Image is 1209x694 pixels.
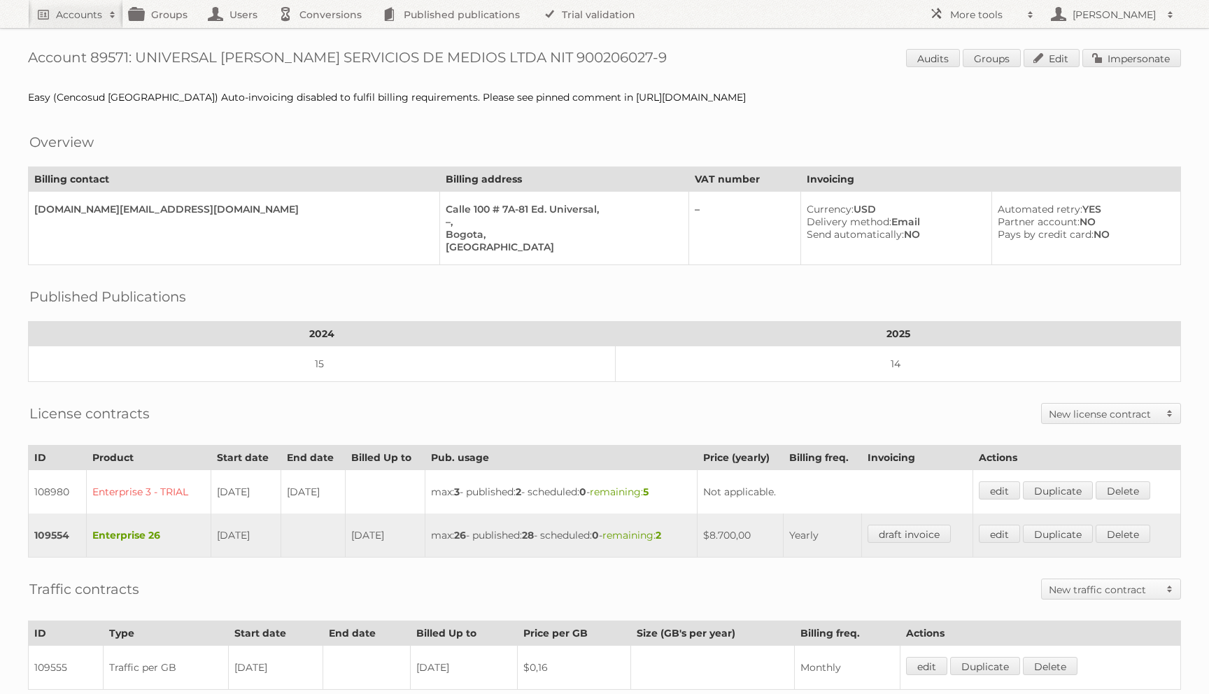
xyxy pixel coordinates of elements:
[446,203,677,215] div: Calle 100 # 7A-81 Ed. Universal,
[698,470,973,514] td: Not applicable.
[998,228,1169,241] div: NO
[56,8,102,22] h2: Accounts
[446,228,677,241] div: Bogota,
[29,403,150,424] h2: License contracts
[323,621,411,646] th: End date
[794,621,900,646] th: Billing freq.
[1069,8,1160,22] h2: [PERSON_NAME]
[1096,525,1150,543] a: Delete
[281,446,345,470] th: End date
[688,192,800,265] td: –
[103,646,229,690] td: Traffic per GB
[900,621,1181,646] th: Actions
[807,215,891,228] span: Delivery method:
[29,514,87,558] td: 109554
[807,215,980,228] div: Email
[454,529,466,541] strong: 26
[29,470,87,514] td: 108980
[446,241,677,253] div: [GEOGRAPHIC_DATA]
[801,167,1181,192] th: Invoicing
[425,514,697,558] td: max: - published: - scheduled: -
[517,621,630,646] th: Price per GB
[1159,579,1180,599] span: Toggle
[807,203,854,215] span: Currency:
[86,514,211,558] td: Enterprise 26
[1049,407,1159,421] h2: New license contract
[1082,49,1181,67] a: Impersonate
[425,470,697,514] td: max: - published: - scheduled: -
[998,215,1169,228] div: NO
[346,514,425,558] td: [DATE]
[29,579,139,600] h2: Traffic contracts
[616,346,1181,382] td: 14
[950,8,1020,22] h2: More tools
[807,228,904,241] span: Send automatically:
[979,481,1020,500] a: edit
[411,621,518,646] th: Billed Up to
[29,646,104,690] td: 109555
[998,203,1082,215] span: Automated retry:
[656,529,661,541] strong: 2
[86,446,211,470] th: Product
[979,525,1020,543] a: edit
[439,167,688,192] th: Billing address
[346,446,425,470] th: Billed Up to
[862,446,973,470] th: Invoicing
[103,621,229,646] th: Type
[973,446,1180,470] th: Actions
[1024,49,1080,67] a: Edit
[784,446,862,470] th: Billing freq.
[1096,481,1150,500] a: Delete
[1042,404,1180,423] a: New license contract
[86,470,211,514] td: Enterprise 3 - TRIAL
[281,470,345,514] td: [DATE]
[446,215,677,228] div: –,
[411,646,518,690] td: [DATE]
[784,514,862,558] td: Yearly
[592,529,599,541] strong: 0
[229,646,323,690] td: [DATE]
[1159,404,1180,423] span: Toggle
[1023,481,1093,500] a: Duplicate
[1049,583,1159,597] h2: New traffic contract
[29,322,616,346] th: 2024
[211,446,281,470] th: Start date
[579,486,586,498] strong: 0
[807,203,980,215] div: USD
[522,529,534,541] strong: 28
[28,49,1181,70] h1: Account 89571: UNIVERSAL [PERSON_NAME] SERVICIOS DE MEDIOS LTDA NIT 900206027-9
[950,657,1020,675] a: Duplicate
[602,529,661,541] span: remaining:
[998,228,1094,241] span: Pays by credit card:
[29,132,94,153] h2: Overview
[1023,525,1093,543] a: Duplicate
[516,486,521,498] strong: 2
[698,446,784,470] th: Price (yearly)
[698,514,784,558] td: $8.700,00
[517,646,630,690] td: $0,16
[211,470,281,514] td: [DATE]
[28,91,1181,104] div: Easy (Cencosud [GEOGRAPHIC_DATA]) Auto-invoicing disabled to fulfil billing requirements. Please ...
[29,167,440,192] th: Billing contact
[590,486,649,498] span: remaining:
[906,49,960,67] a: Audits
[211,514,281,558] td: [DATE]
[29,446,87,470] th: ID
[794,646,900,690] td: Monthly
[29,621,104,646] th: ID
[998,215,1080,228] span: Partner account:
[1042,579,1180,599] a: New traffic contract
[229,621,323,646] th: Start date
[616,322,1181,346] th: 2025
[34,203,428,215] div: [DOMAIN_NAME][EMAIL_ADDRESS][DOMAIN_NAME]
[688,167,800,192] th: VAT number
[29,346,616,382] td: 15
[998,203,1169,215] div: YES
[454,486,460,498] strong: 3
[425,446,697,470] th: Pub. usage
[963,49,1021,67] a: Groups
[630,621,794,646] th: Size (GB's per year)
[1023,657,1077,675] a: Delete
[29,286,186,307] h2: Published Publications
[643,486,649,498] strong: 5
